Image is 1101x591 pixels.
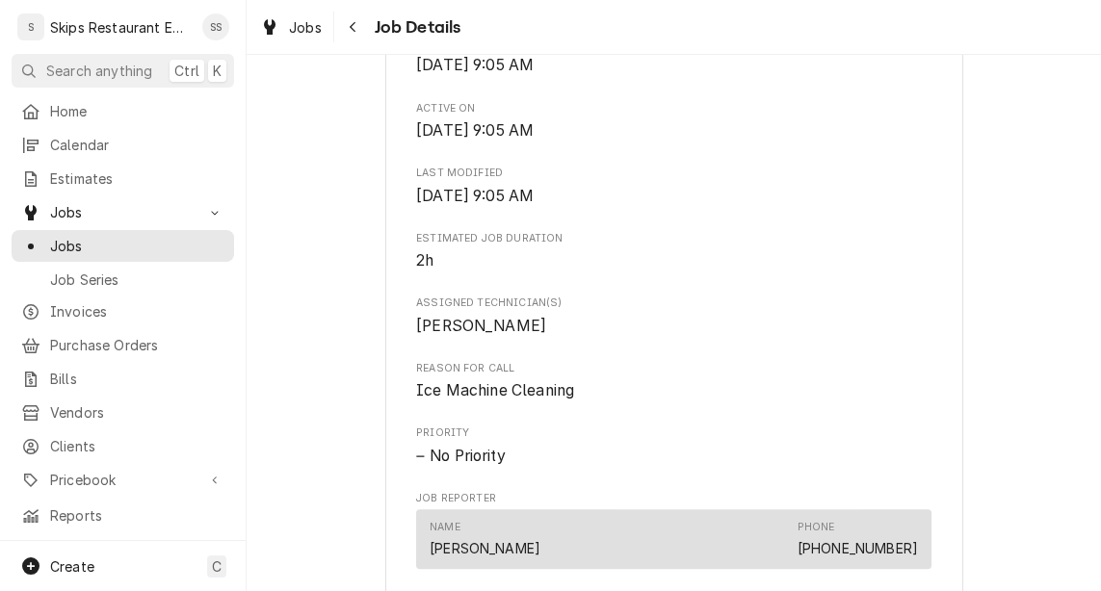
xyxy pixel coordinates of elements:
[252,12,329,43] a: Jobs
[416,381,574,399] span: Ice Machine Cleaning
[50,202,196,222] span: Jobs
[416,185,931,208] span: Last Modified
[416,491,931,506] span: Job Reporter
[212,556,222,577] span: C
[416,361,931,376] span: Reason For Call
[12,129,234,161] a: Calendar
[12,295,234,327] a: Invoices
[12,163,234,194] a: Estimates
[416,166,931,207] div: Last Modified
[416,249,931,272] span: Estimated Job Duration
[798,540,918,556] a: [PHONE_NUMBER]
[369,14,461,40] span: Job Details
[202,13,229,40] div: SS
[416,379,931,402] span: Reason For Call
[50,236,224,256] span: Jobs
[416,54,931,77] span: Started On
[12,230,234,262] a: Jobs
[46,61,152,81] span: Search anything
[416,101,931,142] div: Active On
[430,538,540,558] div: [PERSON_NAME]
[12,329,234,361] a: Purchase Orders
[416,231,931,272] div: Estimated Job Duration
[50,135,224,155] span: Calendar
[50,168,224,189] span: Estimates
[416,187,534,205] span: [DATE] 9:05 AM
[416,101,931,116] span: Active On
[17,13,44,40] div: S
[174,61,199,81] span: Ctrl
[202,13,229,40] div: Shan Skipper's Avatar
[289,17,322,38] span: Jobs
[12,264,234,295] a: Job Series
[416,445,931,468] div: No Priority
[338,12,369,42] button: Navigate back
[12,54,234,88] button: Search anythingCtrlK
[416,491,931,578] div: Job Reporter
[50,558,94,575] span: Create
[416,56,534,74] span: [DATE] 9:05 AM
[12,430,234,462] a: Clients
[416,295,931,337] div: Assigned Technician(s)
[50,436,224,456] span: Clients
[798,520,835,535] div: Phone
[416,315,931,338] span: Assigned Technician(s)
[12,363,234,395] a: Bills
[416,361,931,402] div: Reason For Call
[50,301,224,321] span: Invoices
[50,270,224,290] span: Job Series
[416,317,546,335] span: [PERSON_NAME]
[50,505,224,526] span: Reports
[798,520,918,558] div: Phone
[416,509,931,577] div: Job Reporter List
[416,509,931,568] div: Contact
[416,295,931,311] span: Assigned Technician(s)
[416,425,931,467] div: Priority
[416,119,931,142] span: Active On
[416,231,931,246] span: Estimated Job Duration
[12,500,234,531] a: Reports
[430,520,460,535] div: Name
[50,17,192,38] div: Skips Restaurant Equipment
[50,402,224,423] span: Vendors
[12,95,234,127] a: Home
[416,36,931,77] div: Started On
[50,369,224,389] span: Bills
[50,101,224,121] span: Home
[50,470,196,490] span: Pricebook
[416,445,931,468] span: Priority
[12,196,234,228] a: Go to Jobs
[50,335,224,355] span: Purchase Orders
[12,464,234,496] a: Go to Pricebook
[12,397,234,428] a: Vendors
[430,520,540,558] div: Name
[416,166,931,181] span: Last Modified
[416,121,534,140] span: [DATE] 9:05 AM
[213,61,222,81] span: K
[416,251,433,270] span: 2h
[416,425,931,441] span: Priority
